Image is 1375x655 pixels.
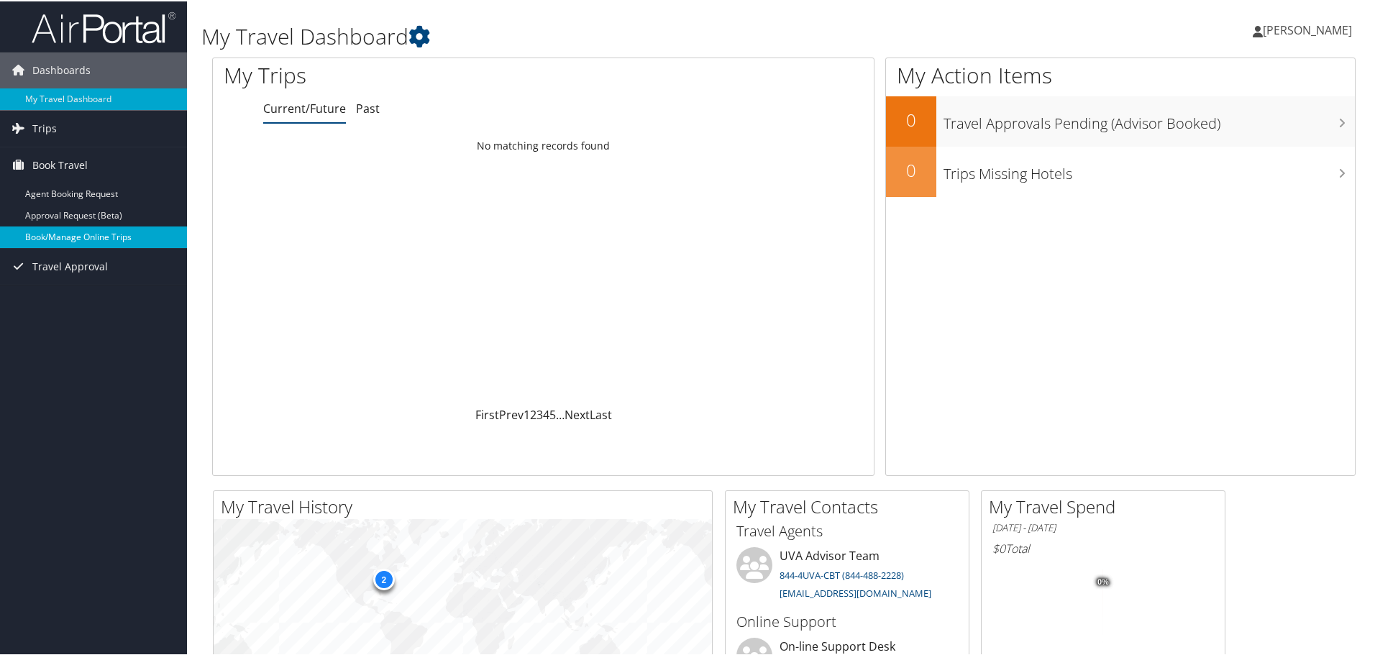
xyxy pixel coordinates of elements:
[733,493,969,518] h2: My Travel Contacts
[886,59,1355,89] h1: My Action Items
[944,105,1355,132] h3: Travel Approvals Pending (Advisor Booked)
[499,406,524,421] a: Prev
[992,539,1005,555] span: $0
[780,585,931,598] a: [EMAIL_ADDRESS][DOMAIN_NAME]
[780,567,904,580] a: 844-4UVA-CBT (844-488-2228)
[549,406,556,421] a: 5
[590,406,612,421] a: Last
[536,406,543,421] a: 3
[524,406,530,421] a: 1
[201,20,978,50] h1: My Travel Dashboard
[736,520,958,540] h3: Travel Agents
[992,539,1214,555] h6: Total
[530,406,536,421] a: 2
[356,99,380,115] a: Past
[944,155,1355,183] h3: Trips Missing Hotels
[729,546,965,605] li: UVA Advisor Team
[213,132,874,157] td: No matching records found
[565,406,590,421] a: Next
[475,406,499,421] a: First
[886,145,1355,196] a: 0Trips Missing Hotels
[989,493,1225,518] h2: My Travel Spend
[992,520,1214,533] h6: [DATE] - [DATE]
[221,493,712,518] h2: My Travel History
[556,406,565,421] span: …
[886,95,1355,145] a: 0Travel Approvals Pending (Advisor Booked)
[736,610,958,631] h3: Online Support
[543,406,549,421] a: 4
[263,99,346,115] a: Current/Future
[1253,7,1366,50] a: [PERSON_NAME]
[32,9,175,43] img: airportal-logo.png
[32,51,91,87] span: Dashboards
[1097,577,1109,585] tspan: 0%
[32,247,108,283] span: Travel Approval
[32,146,88,182] span: Book Travel
[886,106,936,131] h2: 0
[1263,21,1352,37] span: [PERSON_NAME]
[886,157,936,181] h2: 0
[32,109,57,145] span: Trips
[373,567,394,589] div: 2
[224,59,588,89] h1: My Trips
